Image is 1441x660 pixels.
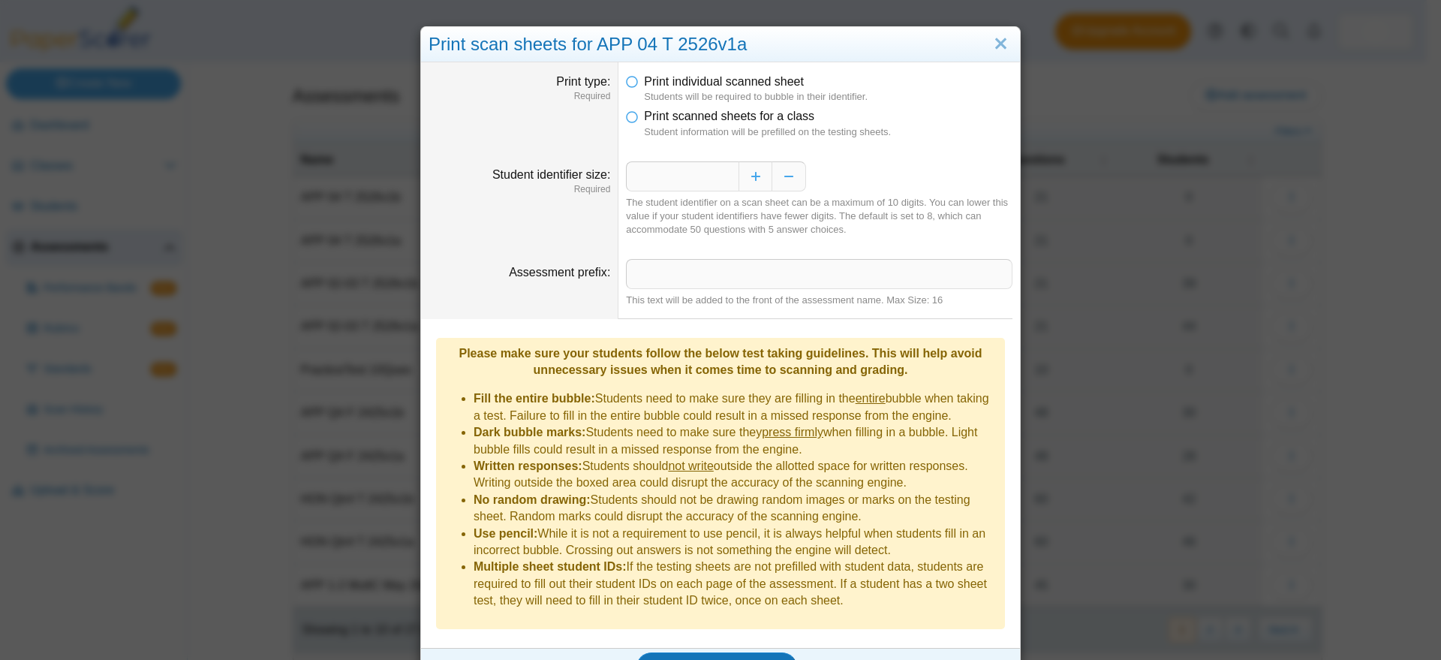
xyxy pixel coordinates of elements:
b: No random drawing: [474,493,591,506]
li: Students should outside the allotted space for written responses. Writing outside the boxed area ... [474,458,997,492]
b: Use pencil: [474,527,537,540]
button: Decrease [772,161,806,191]
dfn: Students will be required to bubble in their identifier. [644,90,1012,104]
label: Student identifier size [492,168,610,181]
li: Students need to make sure they are filling in the bubble when taking a test. Failure to fill in ... [474,390,997,424]
li: If the testing sheets are not prefilled with student data, students are required to fill out thei... [474,559,997,609]
label: Assessment prefix [509,266,610,279]
a: Close [989,32,1012,57]
b: Dark bubble marks: [474,426,585,438]
button: Increase [739,161,772,191]
li: Students should not be drawing random images or marks on the testing sheet. Random marks could di... [474,492,997,526]
b: Written responses: [474,460,582,472]
b: Fill the entire bubble: [474,392,595,405]
label: Print type [556,75,610,88]
span: Print scanned sheets for a class [644,110,814,122]
span: Print individual scanned sheet [644,75,804,88]
li: Students need to make sure they when filling in a bubble. Light bubble fills could result in a mi... [474,424,997,458]
li: While it is not a requirement to use pencil, it is always helpful when students fill in an incorr... [474,526,997,559]
b: Please make sure your students follow the below test taking guidelines. This will help avoid unne... [459,347,982,376]
dfn: Required [429,90,610,103]
div: This text will be added to the front of the assessment name. Max Size: 16 [626,294,1012,307]
div: The student identifier on a scan sheet can be a maximum of 10 digits. You can lower this value if... [626,196,1012,237]
u: not write [668,460,713,472]
b: Multiple sheet student IDs: [474,560,627,573]
div: Print scan sheets for APP 04 T 2526v1a [421,27,1020,62]
dfn: Student information will be prefilled on the testing sheets. [644,125,1012,139]
dfn: Required [429,183,610,196]
u: press firmly [762,426,823,438]
u: entire [856,392,886,405]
